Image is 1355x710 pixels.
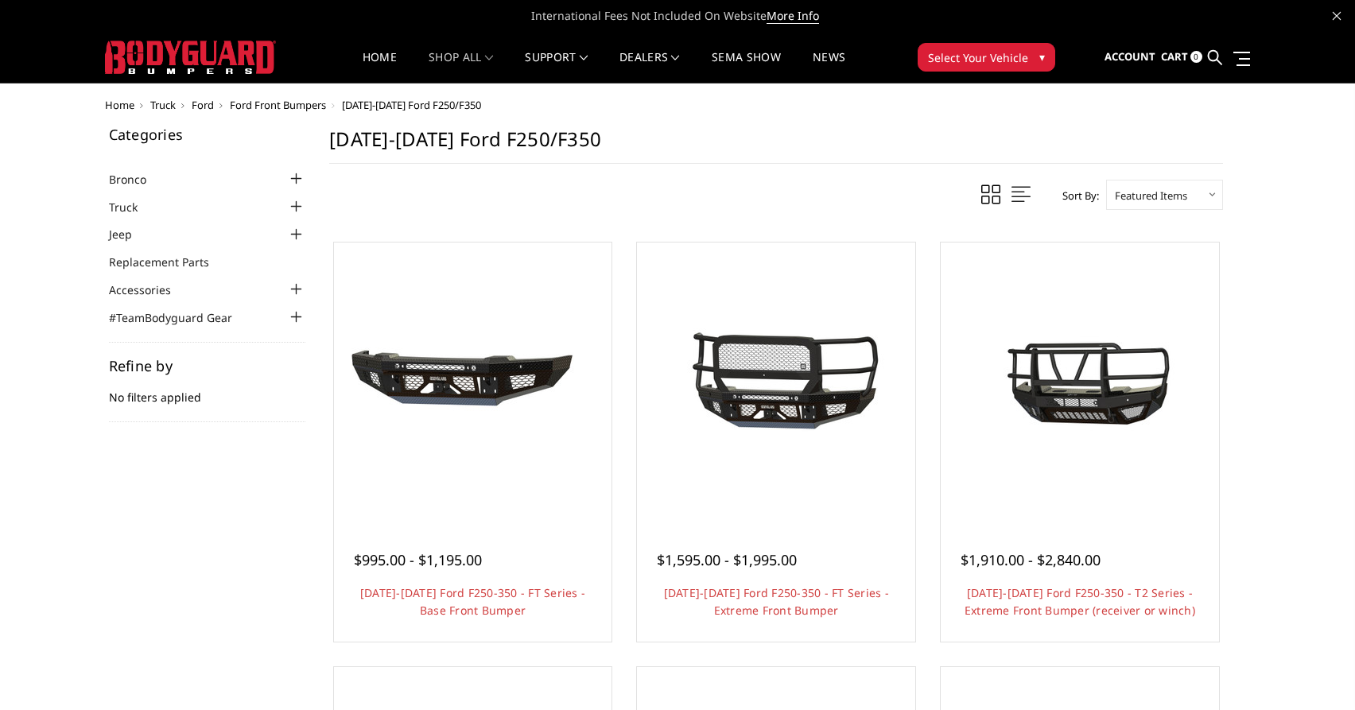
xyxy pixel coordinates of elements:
a: Dealers [619,52,680,83]
a: shop all [429,52,493,83]
span: [DATE]-[DATE] Ford F250/F350 [342,98,481,112]
a: #TeamBodyguard Gear [109,309,252,326]
a: News [813,52,845,83]
a: Account [1105,36,1155,79]
a: Home [105,98,134,112]
img: BODYGUARD BUMPERS [105,41,276,74]
span: $995.00 - $1,195.00 [354,550,482,569]
a: 2023-2025 Ford F250-350 - T2 Series - Extreme Front Bumper (receiver or winch) 2023-2025 Ford F25... [945,246,1215,517]
a: Home [363,52,397,83]
span: 0 [1190,51,1202,63]
span: Cart [1161,49,1188,64]
h5: Refine by [109,359,306,373]
span: ▾ [1039,48,1045,65]
a: Support [525,52,588,83]
a: [DATE]-[DATE] Ford F250-350 - FT Series - Extreme Front Bumper [664,585,889,618]
a: Ford Front Bumpers [230,98,326,112]
a: Truck [150,98,176,112]
a: 2023-2025 Ford F250-350 - FT Series - Extreme Front Bumper 2023-2025 Ford F250-350 - FT Series - ... [641,246,911,517]
div: No filters applied [109,359,306,422]
a: More Info [767,8,819,24]
button: Select Your Vehicle [918,43,1055,72]
label: Sort By: [1054,184,1099,208]
a: Accessories [109,281,191,298]
h5: Categories [109,127,306,142]
a: [DATE]-[DATE] Ford F250-350 - FT Series - Base Front Bumper [360,585,585,618]
img: 2023-2025 Ford F250-350 - T2 Series - Extreme Front Bumper (receiver or winch) [953,310,1207,452]
a: Truck [109,199,157,215]
img: 2023-2025 Ford F250-350 - FT Series - Base Front Bumper [345,322,600,441]
span: Account [1105,49,1155,64]
span: Select Your Vehicle [928,49,1028,66]
span: $1,910.00 - $2,840.00 [961,550,1101,569]
a: Jeep [109,226,152,242]
h1: [DATE]-[DATE] Ford F250/F350 [329,127,1223,164]
a: SEMA Show [712,52,781,83]
a: Ford [192,98,214,112]
a: 2023-2025 Ford F250-350 - FT Series - Base Front Bumper [338,246,608,517]
a: Cart 0 [1161,36,1202,79]
a: Bronco [109,171,166,188]
a: [DATE]-[DATE] Ford F250-350 - T2 Series - Extreme Front Bumper (receiver or winch) [965,585,1195,618]
a: Replacement Parts [109,254,229,270]
span: $1,595.00 - $1,995.00 [657,550,797,569]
